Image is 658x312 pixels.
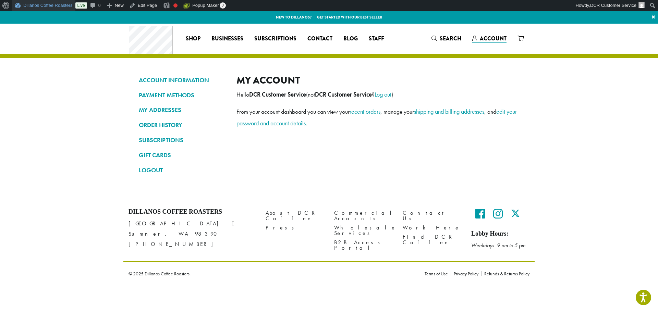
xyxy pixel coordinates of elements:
[375,90,391,98] a: Log out
[334,238,392,253] a: B2B Access Portal
[139,104,226,116] a: MY ADDRESSES
[363,33,390,44] a: Staff
[440,35,461,42] span: Search
[129,219,255,249] p: [GEOGRAPHIC_DATA] E Sumner, WA 98390 [PHONE_NUMBER]
[425,271,451,276] a: Terms of Use
[590,3,636,8] span: DCR Customer Service
[649,11,658,23] a: ×
[173,3,178,8] div: Focus keyphrase not set
[343,35,358,43] span: Blog
[471,242,525,249] em: Weekdays 9 am to 5 pm
[139,119,226,131] a: ORDER HISTORY
[236,74,519,86] h2: My account
[317,14,382,20] a: Get started with our best seller
[266,223,324,233] a: Press
[75,2,87,9] a: Live
[139,74,226,182] nav: Account pages
[403,223,461,233] a: Work Here
[254,35,296,43] span: Subscriptions
[315,91,372,98] strong: DCR Customer Service
[334,223,392,238] a: Wholesale Services
[139,149,226,161] a: GIFT CARDS
[307,35,332,43] span: Contact
[249,91,306,98] strong: DCR Customer Service
[220,2,226,9] span: 0
[426,33,467,44] a: Search
[471,230,529,238] h5: Lobby Hours:
[236,89,519,100] p: Hello (not ? )
[403,208,461,223] a: Contact Us
[369,35,384,43] span: Staff
[139,164,226,176] a: LOGOUT
[480,35,507,42] span: Account
[139,74,226,86] a: ACCOUNT INFORMATION
[414,108,484,115] a: shipping and billing addresses
[350,108,380,115] a: recent orders
[451,271,481,276] a: Privacy Policy
[139,134,226,146] a: SUBSCRIPTIONS
[334,208,392,223] a: Commercial Accounts
[211,35,243,43] span: Businesses
[186,35,200,43] span: Shop
[180,33,206,44] a: Shop
[129,208,255,216] h4: Dillanos Coffee Roasters
[481,271,529,276] a: Refunds & Returns Policy
[236,106,519,129] p: From your account dashboard you can view your , manage your , and .
[266,208,324,223] a: About DCR Coffee
[403,233,461,247] a: Find DCR Coffee
[129,271,414,276] p: © 2025 Dillanos Coffee Roasters.
[139,89,226,101] a: PAYMENT METHODS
